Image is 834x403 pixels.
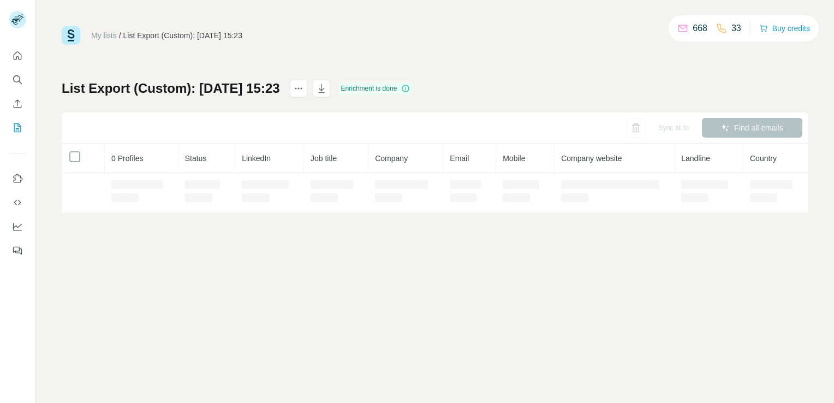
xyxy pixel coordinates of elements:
div: List Export (Custom): [DATE] 15:23 [123,30,242,41]
span: Landline [681,154,710,163]
button: Use Surfe API [9,193,26,212]
span: LinkedIn [242,154,271,163]
div: Enrichment is done [338,82,414,95]
button: Search [9,70,26,90]
span: Company [375,154,408,163]
span: Mobile [503,154,525,163]
span: Status [185,154,207,163]
span: Job title [311,154,337,163]
span: Country [750,154,777,163]
button: Enrich CSV [9,94,26,114]
span: Email [450,154,469,163]
h1: List Export (Custom): [DATE] 15:23 [62,80,280,97]
button: Dashboard [9,217,26,236]
p: 668 [693,22,707,35]
button: Quick start [9,46,26,66]
button: actions [290,80,307,97]
a: My lists [91,31,117,40]
button: Use Surfe on LinkedIn [9,169,26,188]
button: Feedback [9,241,26,260]
button: My lists [9,118,26,138]
button: Buy credits [759,21,810,36]
span: Company website [561,154,622,163]
img: Surfe Logo [62,26,80,45]
li: / [119,30,121,41]
p: 33 [731,22,741,35]
span: 0 Profiles [111,154,143,163]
